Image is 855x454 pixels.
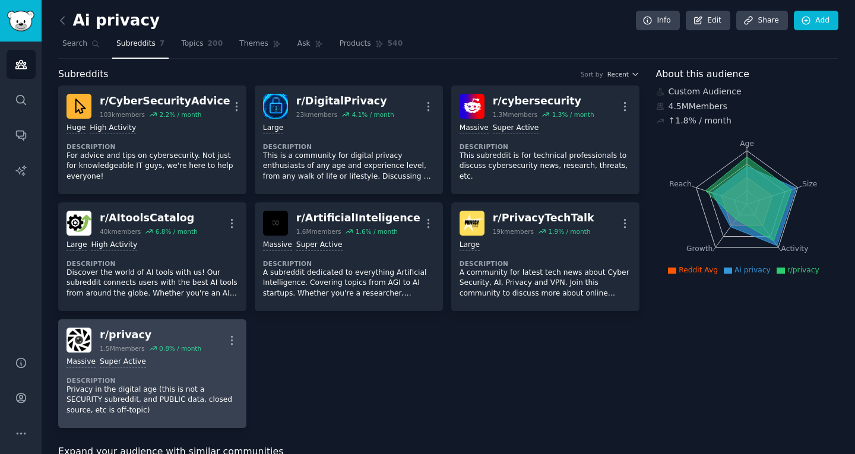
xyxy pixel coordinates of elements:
[293,34,327,59] a: Ask
[255,202,443,311] a: ArtificialInteligencer/ArtificialInteligence1.6Mmembers1.6% / monthMassiveSuper ActiveDescription...
[263,259,435,268] dt: Description
[552,110,594,119] div: 1.3 % / month
[669,115,731,127] div: ↑ 1.8 % / month
[297,39,311,49] span: Ask
[296,110,337,119] div: 23k members
[66,142,238,151] dt: Description
[460,94,484,119] img: cybersecurity
[296,227,341,236] div: 1.6M members
[656,100,839,113] div: 4.5M Members
[100,344,145,353] div: 1.5M members
[100,357,146,368] div: Super Active
[58,34,104,59] a: Search
[656,85,839,98] div: Custom Audience
[58,67,109,82] span: Subreddits
[91,240,137,251] div: High Activity
[451,202,639,311] a: PrivacyTechTalkr/PrivacyTechTalk19kmembers1.9% / monthLargeDescriptionA community for latest tech...
[460,268,631,299] p: A community for latest tech news about Cyber Security, AI, Privacy and VPN. Join this community t...
[62,39,87,49] span: Search
[177,34,227,59] a: Topics200
[794,11,838,31] a: Add
[335,34,407,59] a: Products540
[58,85,246,194] a: CyberSecurityAdvicer/CyberSecurityAdvice103kmembers2.2% / monthHugeHigh ActivityDescriptionFor ad...
[66,123,85,134] div: Huge
[66,94,91,119] img: CyberSecurityAdvice
[156,227,198,236] div: 6.8 % / month
[787,266,819,274] span: r/privacy
[493,211,594,226] div: r/ PrivacyTechTalk
[58,11,160,30] h2: Ai privacy
[607,70,639,78] button: Recent
[255,85,443,194] a: DigitalPrivacyr/DigitalPrivacy23kmembers4.1% / monthLargeDescriptionThis is a community for digit...
[263,268,435,299] p: A subreddit dedicated to everything Artificial Intelligence. Covering topics from AGI to AI start...
[388,39,403,49] span: 540
[781,245,808,253] tspan: Activity
[263,94,288,119] img: DigitalPrivacy
[181,39,203,49] span: Topics
[352,110,394,119] div: 4.1 % / month
[66,328,91,353] img: privacy
[460,142,631,151] dt: Description
[235,34,285,59] a: Themes
[112,34,169,59] a: Subreddits7
[66,268,238,299] p: Discover the world of AI tools with us! Our subreddit connects users with the best AI tools from ...
[736,11,787,31] a: Share
[493,94,594,109] div: r/ cybersecurity
[159,344,201,353] div: 0.8 % / month
[100,110,145,119] div: 103k members
[460,151,631,182] p: This subreddit is for technical professionals to discuss cybersecurity news, research, threats, etc.
[263,142,435,151] dt: Description
[802,179,817,188] tspan: Size
[356,227,398,236] div: 1.6 % / month
[686,11,730,31] a: Edit
[669,179,692,188] tspan: Reach
[66,376,238,385] dt: Description
[263,211,288,236] img: ArtificialInteligence
[100,328,201,342] div: r/ privacy
[679,266,718,274] span: Reddit Avg
[460,123,489,134] div: Massive
[90,123,136,134] div: High Activity
[208,39,223,49] span: 200
[66,385,238,416] p: Privacy in the digital age (this is not a SECURITY subreddit, and PUBLIC data, closed source, etc...
[100,94,230,109] div: r/ CyberSecurityAdvice
[686,245,712,253] tspan: Growth
[100,211,198,226] div: r/ AItoolsCatalog
[263,151,435,182] p: This is a community for digital privacy enthusiasts of any age and experience level, from any wal...
[493,227,534,236] div: 19k members
[239,39,268,49] span: Themes
[263,240,292,251] div: Massive
[58,202,246,311] a: AItoolsCatalogr/AItoolsCatalog40kmembers6.8% / monthLargeHigh ActivityDescriptionDiscover the wor...
[296,211,420,226] div: r/ ArtificialInteligence
[636,11,680,31] a: Info
[66,211,91,236] img: AItoolsCatalog
[451,85,639,194] a: cybersecurityr/cybersecurity1.3Mmembers1.3% / monthMassiveSuper ActiveDescriptionThis subreddit i...
[66,151,238,182] p: For advice and tips on cybersecurity. Not just for knowledgeable IT guys, we're here to help ever...
[160,39,165,49] span: 7
[66,259,238,268] dt: Description
[460,211,484,236] img: PrivacyTechTalk
[460,240,480,251] div: Large
[740,139,754,148] tspan: Age
[263,123,283,134] div: Large
[58,319,246,428] a: privacyr/privacy1.5Mmembers0.8% / monthMassiveSuper ActiveDescriptionPrivacy in the digital age (...
[100,227,141,236] div: 40k members
[159,110,201,119] div: 2.2 % / month
[656,67,749,82] span: About this audience
[734,266,771,274] span: Ai privacy
[607,70,629,78] span: Recent
[493,110,538,119] div: 1.3M members
[7,11,34,31] img: GummySearch logo
[66,240,87,251] div: Large
[493,123,539,134] div: Super Active
[340,39,371,49] span: Products
[66,357,96,368] div: Massive
[116,39,156,49] span: Subreddits
[548,227,590,236] div: 1.9 % / month
[296,240,343,251] div: Super Active
[581,70,603,78] div: Sort by
[460,259,631,268] dt: Description
[296,94,394,109] div: r/ DigitalPrivacy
